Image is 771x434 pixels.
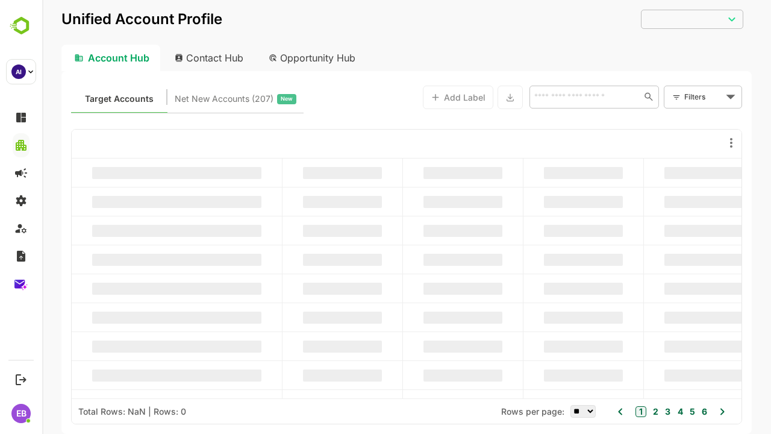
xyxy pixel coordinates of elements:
[459,406,522,417] span: Rows per page:
[19,45,118,71] div: Account Hub
[36,406,144,417] div: Total Rows: NaN | Rows: 0
[11,404,31,423] div: EB
[608,405,616,418] button: 2
[599,8,701,30] div: ​
[645,405,653,418] button: 5
[133,91,254,107] div: Newly surfaced ICP-fit accounts from Intent, Website, LinkedIn, and other engagement signals.
[593,406,604,417] button: 1
[239,91,251,107] span: New
[19,12,180,27] p: Unified Account Profile
[133,91,231,107] span: Net New Accounts ( 207 )
[13,371,29,388] button: Logout
[455,86,481,109] button: Export the selected data as CSV
[641,84,700,110] div: Filters
[657,405,665,418] button: 6
[620,405,628,418] button: 3
[217,45,324,71] div: Opportunity Hub
[381,86,451,109] button: Add Label
[123,45,212,71] div: Contact Hub
[632,405,641,418] button: 4
[6,14,37,37] img: BambooboxLogoMark.f1c84d78b4c51b1a7b5f700c9845e183.svg
[642,90,681,103] div: Filters
[43,91,111,107] span: Known accounts you’ve identified to target - imported from CRM, Offline upload, or promoted from ...
[11,64,26,79] div: AI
